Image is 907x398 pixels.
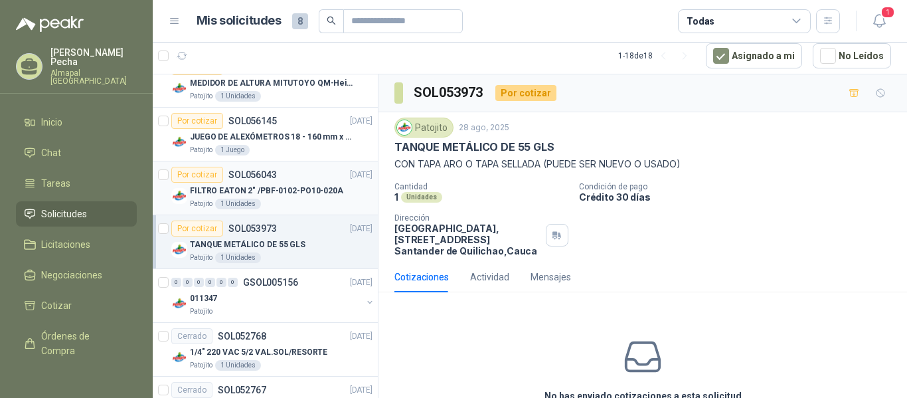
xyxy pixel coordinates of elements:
span: Tareas [41,176,70,191]
h1: Mis solicitudes [197,11,282,31]
button: 1 [867,9,891,33]
p: 28 ago, 2025 [459,122,509,134]
a: Por cotizarSOL056175[DATE] Company LogoMEDIDOR DE ALTURA MITUTOYO QM-Height 518-245Patojito1 Unid... [153,54,378,108]
a: Negociaciones [16,262,137,288]
h3: SOL053973 [414,82,485,103]
a: Chat [16,140,137,165]
a: Por cotizarSOL056043[DATE] Company LogoFILTRO EATON 2" /PBF-0102-PO10-020APatojito1 Unidades [153,161,378,215]
div: 0 [183,278,193,287]
p: Patojito [190,91,212,102]
p: SOL056145 [228,116,277,126]
span: Licitaciones [41,237,90,252]
div: 1 Unidades [215,360,261,371]
a: Inicio [16,110,137,135]
p: [DATE] [350,384,372,397]
div: Todas [687,14,714,29]
p: 011347 [190,292,217,305]
p: Almapal [GEOGRAPHIC_DATA] [50,69,137,85]
img: Company Logo [171,349,187,365]
p: SOL052767 [218,385,266,395]
img: Logo peakr [16,16,84,32]
div: 0 [228,278,238,287]
img: Company Logo [171,188,187,204]
p: MEDIDOR DE ALTURA MITUTOYO QM-Height 518-245 [190,77,355,90]
div: Patojito [394,118,453,138]
p: Patojito [190,306,212,317]
a: Solicitudes [16,201,137,227]
span: Órdenes de Compra [41,329,124,358]
a: CerradoSOL052768[DATE] Company Logo1/4" 220 VAC 5/2 VAL.SOL/RESORTEPatojito1 Unidades [153,323,378,377]
div: 1 Unidades [215,91,261,102]
a: Licitaciones [16,232,137,257]
span: 1 [880,6,895,19]
p: Patojito [190,252,212,263]
a: Por cotizarSOL053973[DATE] Company LogoTANQUE METÁLICO DE 55 GLSPatojito1 Unidades [153,215,378,269]
p: Condición de pago [579,182,902,191]
p: Patojito [190,145,212,155]
div: Unidades [401,192,442,203]
div: 0 [194,278,204,287]
p: FILTRO EATON 2" /PBF-0102-PO10-020A [190,185,343,197]
div: 0 [171,278,181,287]
a: Órdenes de Compra [16,324,137,363]
p: [PERSON_NAME] Pecha [50,48,137,66]
img: Company Logo [171,242,187,258]
span: Solicitudes [41,207,87,221]
p: Cantidad [394,182,568,191]
button: No Leídos [813,43,891,68]
span: search [327,16,336,25]
p: CON TAPA ARO O TAPA SELLADA (PUEDE SER NUEVO O USADO) [394,157,891,171]
span: Cotizar [41,298,72,313]
a: 0 0 0 0 0 0 GSOL005156[DATE] Company Logo011347Patojito [171,274,375,317]
p: GSOL005156 [243,278,298,287]
div: 1 Unidades [215,252,261,263]
p: Crédito 30 días [579,191,902,203]
div: 0 [205,278,215,287]
p: 1/4" 220 VAC 5/2 VAL.SOL/RESORTE [190,346,327,359]
p: JUEGO DE ALEXÓMETROS 18 - 160 mm x 0,01 mm 2824-S3 [190,131,355,144]
a: Por cotizarSOL056145[DATE] Company LogoJUEGO DE ALEXÓMETROS 18 - 160 mm x 0,01 mm 2824-S3Patojito... [153,108,378,161]
p: TANQUE METÁLICO DE 55 GLS [394,140,554,154]
div: Cerrado [171,382,212,398]
img: Company Logo [171,134,187,150]
div: Por cotizar [171,167,223,183]
span: Negociaciones [41,268,102,282]
div: Cerrado [171,328,212,344]
p: Dirección [394,213,540,223]
img: Company Logo [171,296,187,312]
div: Por cotizar [171,221,223,237]
div: 1 Juego [215,145,250,155]
p: 1 [394,191,398,203]
p: [DATE] [350,169,372,181]
span: Chat [41,146,61,160]
span: Inicio [41,115,62,130]
p: TANQUE METÁLICO DE 55 GLS [190,239,305,251]
p: [DATE] [350,276,372,289]
p: Patojito [190,199,212,209]
a: Tareas [16,171,137,196]
div: Cotizaciones [394,270,449,284]
img: Company Logo [397,120,412,135]
div: Por cotizar [171,113,223,129]
button: Asignado a mi [706,43,802,68]
div: Mensajes [531,270,571,284]
span: 8 [292,13,308,29]
p: SOL052768 [218,332,266,341]
p: [GEOGRAPHIC_DATA], [STREET_ADDRESS] Santander de Quilichao , Cauca [394,223,540,256]
a: Cotizar [16,293,137,318]
p: Patojito [190,360,212,371]
p: [DATE] [350,115,372,128]
p: SOL056043 [228,170,277,179]
div: 1 Unidades [215,199,261,209]
div: 0 [216,278,226,287]
p: SOL053973 [228,224,277,233]
p: [DATE] [350,223,372,235]
div: Por cotizar [495,85,556,101]
div: 1 - 18 de 18 [618,45,695,66]
img: Company Logo [171,80,187,96]
p: [DATE] [350,330,372,343]
div: Actividad [470,270,509,284]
